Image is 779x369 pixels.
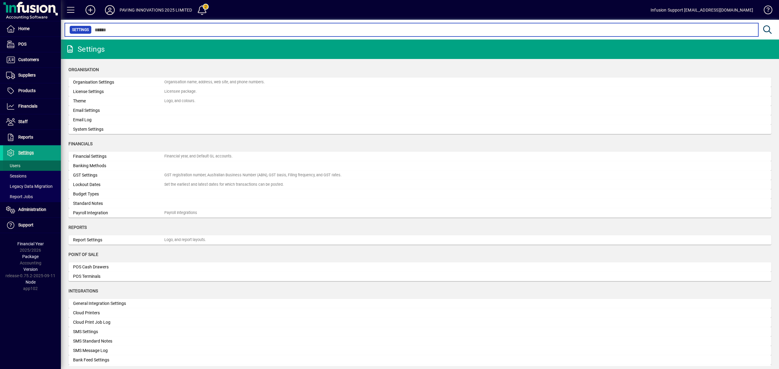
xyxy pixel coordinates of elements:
a: Home [3,21,61,36]
div: System Settings [73,126,164,133]
div: Report Settings [73,237,164,243]
a: Email Settings [68,106,771,115]
div: GST Settings [73,172,164,178]
a: Budget Types [68,189,771,199]
div: Organisation Settings [73,79,164,85]
span: Organisation [68,67,99,72]
span: Settings [18,150,34,155]
a: Cloud Print Job Log [68,318,771,327]
a: Reports [3,130,61,145]
span: Reports [18,135,33,140]
a: Staff [3,114,61,129]
div: PAVING INNOVATIONS 2025 LIMITED [120,5,192,15]
div: SMS Standard Notes [73,338,164,344]
div: Bank Feed Settings [73,357,164,363]
span: Support [18,222,33,227]
a: Legacy Data Migration [3,181,61,191]
a: Banking Methods [68,161,771,171]
a: Report Jobs [3,191,61,202]
a: SMS Standard Notes [68,336,771,346]
a: POS Cash Drawers [68,262,771,272]
span: Staff [18,119,28,124]
span: Customers [18,57,39,62]
span: Administration [18,207,46,212]
a: Administration [3,202,61,217]
div: Infusion Support [EMAIL_ADDRESS][DOMAIN_NAME] [651,5,753,15]
span: Products [18,88,36,93]
a: ThemeLogo, and colours. [68,96,771,106]
div: Set the earliest and latest dates for which transactions can be posted. [164,182,284,188]
div: SMS Settings [73,329,164,335]
a: Email Log [68,115,771,125]
a: Suppliers [3,68,61,83]
span: Integrations [68,288,98,293]
div: Payroll Integration [73,210,164,216]
a: Payroll IntegrationPayroll Integrations [68,208,771,218]
a: Financials [3,99,61,114]
a: Customers [3,52,61,67]
div: SMS Message Log [73,347,164,354]
span: Settings [72,27,89,33]
span: Users [6,163,20,168]
a: Cloud Printers [68,308,771,318]
span: Financial Year [17,241,44,246]
a: Report SettingsLogo, and report layouts. [68,235,771,245]
div: Banking Methods [73,163,164,169]
div: Cloud Printers [73,310,164,316]
div: Email Log [73,117,164,123]
a: Financial SettingsFinancial year, and Default GL accounts. [68,152,771,161]
a: Organisation SettingsOrganisation name, address, web site, and phone numbers. [68,78,771,87]
a: Knowledge Base [759,1,771,21]
a: Products [3,83,61,98]
span: Suppliers [18,73,36,78]
a: Users [3,160,61,171]
span: Node [26,280,36,285]
div: Licensee package. [164,89,197,95]
a: General Integration Settings [68,299,771,308]
a: Support [3,218,61,233]
button: Add [81,5,100,16]
div: General Integration Settings [73,300,164,307]
a: Bank Feed Settings [68,355,771,365]
span: POS [18,42,26,47]
div: POS Cash Drawers [73,264,164,270]
span: Point of Sale [68,252,98,257]
button: Profile [100,5,120,16]
div: Payroll Integrations [164,210,197,216]
div: Email Settings [73,107,164,114]
div: Standard Notes [73,200,164,207]
div: Theme [73,98,164,104]
div: POS Terminals [73,273,164,280]
div: License Settings [73,88,164,95]
div: Settings [65,44,105,54]
a: License SettingsLicensee package. [68,87,771,96]
a: POS Terminals [68,272,771,281]
a: Sessions [3,171,61,181]
span: Financials [18,104,37,109]
a: GST SettingsGST registration number, Australian Business Number (ABN), GST basis, Filing frequenc... [68,171,771,180]
a: System Settings [68,125,771,134]
div: Budget Types [73,191,164,197]
a: Lockout DatesSet the earliest and latest dates for which transactions can be posted. [68,180,771,189]
div: Financial Settings [73,153,164,160]
div: Lockout Dates [73,181,164,188]
a: Standard Notes [68,199,771,208]
a: POS [3,37,61,52]
span: Legacy Data Migration [6,184,53,189]
span: Home [18,26,30,31]
div: Financial year, and Default GL accounts. [164,153,232,159]
div: Logo, and colours. [164,98,195,104]
div: Cloud Print Job Log [73,319,164,326]
span: Sessions [6,174,26,178]
span: Financials [68,141,93,146]
span: Reports [68,225,87,230]
span: Report Jobs [6,194,33,199]
span: Package [22,254,39,259]
a: SMS Settings [68,327,771,336]
span: Version [23,267,38,272]
div: Organisation name, address, web site, and phone numbers. [164,79,265,85]
div: GST registration number, Australian Business Number (ABN), GST basis, Filing frequency, and GST r... [164,172,341,178]
a: SMS Message Log [68,346,771,355]
div: Logo, and report layouts. [164,237,206,243]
